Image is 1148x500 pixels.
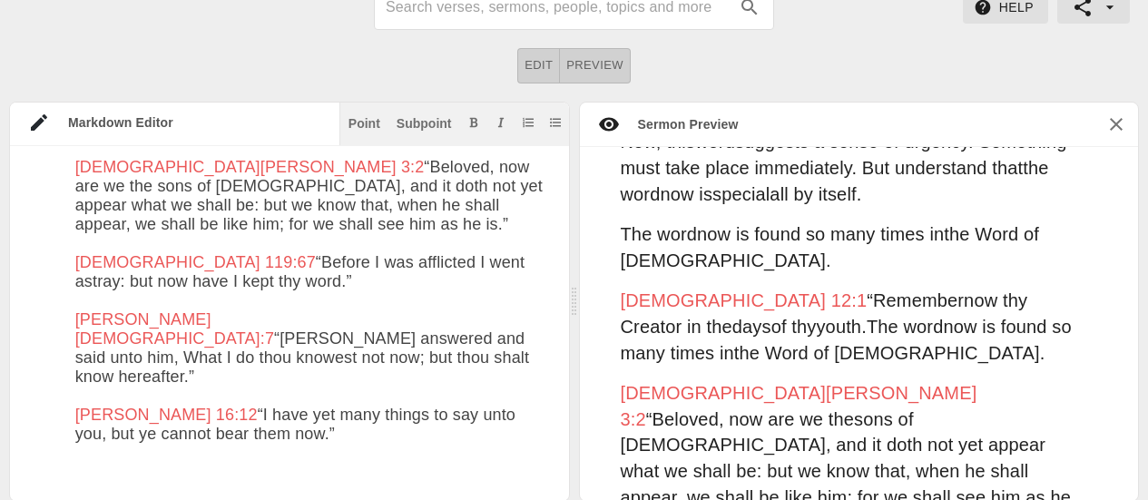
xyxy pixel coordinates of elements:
p: “ now thy Creator in the of thy . now is found so many times in . [621,288,1080,366]
div: Sermon Preview [620,115,739,133]
span: special [712,184,770,204]
div: Subpoint [397,117,452,130]
span: the Word of [DEMOGRAPHIC_DATA] [621,224,1040,270]
span: Remember [873,290,964,310]
p: now is found so many times in . [621,221,1080,273]
div: Point [348,117,380,130]
button: Preview [560,48,631,83]
span: the word [621,158,1049,204]
div: text alignment [517,48,631,83]
button: Add unordered list [546,113,564,132]
span: Preview [566,55,623,76]
span: the Word of [DEMOGRAPHIC_DATA] [734,343,1040,363]
div: Markdown Editor [50,113,339,132]
span: days [732,317,771,337]
button: Insert point [345,113,384,132]
span: Edit [525,55,553,76]
p: Now, this suggests a sense of urgency. Something must take place immediately. But understand that... [621,129,1080,207]
button: Add bold text [465,113,483,132]
span: The word [621,224,698,244]
button: Add italic text [492,113,510,132]
span: Beloved [652,409,719,429]
span: The word [867,317,944,337]
span: [DEMOGRAPHIC_DATA] 12:1 [621,290,868,310]
button: Edit [517,48,560,83]
button: Add ordered list [519,113,537,132]
span: youth [816,317,861,337]
button: Subpoint [393,113,456,132]
span: [DEMOGRAPHIC_DATA][PERSON_NAME] 3:2 [621,383,977,429]
span: sons of [DEMOGRAPHIC_DATA] [621,409,914,456]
